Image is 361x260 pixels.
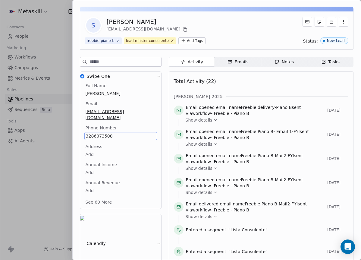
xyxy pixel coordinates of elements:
div: lead-master-consulente [126,38,169,43]
span: email name sent via workflow - [186,104,325,116]
span: [EMAIL_ADDRESS][DOMAIN_NAME] [86,109,156,121]
span: Show details [186,141,212,147]
img: Swipe One [80,74,84,78]
span: [PERSON_NAME] [86,90,156,97]
span: Freebie - Piano B [214,159,249,164]
span: Annual Revenue [84,180,121,186]
span: [DATE] [327,227,348,232]
div: Open Intercom Messenger [341,239,355,254]
span: [DATE] [327,108,348,113]
span: Add [86,188,156,194]
span: [DATE] [327,156,348,161]
span: Freebie Piano B-Mail2-FYI [241,153,294,158]
span: Show details [186,189,212,195]
span: email name sent via workflow - [186,128,325,141]
div: [PERSON_NAME] [107,17,189,26]
span: Annual Income [84,162,118,168]
span: email name sent via workflow - [186,201,325,213]
a: Show details [186,214,344,220]
span: Freebie Piano B- Email 1-FYI [241,129,300,134]
div: New Lead [327,39,345,43]
span: Show details [186,117,212,123]
span: email name sent via workflow - [186,153,325,165]
a: Show details [186,165,344,171]
a: Show details [186,189,344,195]
span: Address [84,144,104,150]
span: Calendly [87,240,106,246]
span: Freebie - Piano B [214,135,249,140]
div: freebie-piano-b [87,38,115,43]
button: Add Tags [178,37,206,44]
span: [DATE] [327,180,348,185]
span: Phone Number [84,125,118,131]
a: Show details [186,117,344,123]
span: Entered a segment [186,249,226,255]
span: [DATE] [327,249,348,254]
span: Add [86,170,156,176]
span: Email opened [186,129,215,134]
span: S [86,18,101,33]
span: Total Activity (22) [174,78,216,84]
span: [DATE] [327,132,348,137]
span: Freebie - Piano B [214,183,249,188]
span: Status: [303,38,318,44]
span: Full Name [84,83,108,89]
span: Show details [186,214,212,220]
button: Swipe OneSwipe One [80,72,161,83]
span: Swipe One [87,73,110,79]
button: See 60 More [82,197,116,208]
div: Emails [228,59,249,65]
div: Notes [275,59,294,65]
div: Tasks [321,59,340,65]
span: "Lista Consulente" [228,227,267,233]
span: Freebie delivery-Piano B [241,105,292,110]
span: Freebie - Piano B [214,111,249,116]
span: [DATE] [327,205,348,209]
span: Email opened [186,153,215,158]
span: 3286073508 [86,133,155,139]
span: Email [84,101,99,107]
div: [EMAIL_ADDRESS][DOMAIN_NAME] [107,26,189,33]
span: Freebie Piano B-Mail2-FYI [245,201,298,206]
span: Add [86,151,156,157]
span: Email opened [186,105,215,110]
span: Email delivered [186,201,218,206]
div: Swipe OneSwipe One [80,83,161,209]
span: Freebie Piano B-Mail2-FYI [241,177,294,182]
span: Email opened [186,177,215,182]
a: Show details [186,141,344,147]
span: "Lista Consulente" [228,249,267,255]
span: [PERSON_NAME] 2025 [174,94,223,100]
span: Freebie - Piano B [214,208,249,212]
span: email name sent via workflow - [186,177,325,189]
span: Entered a segment [186,227,226,233]
span: Show details [186,165,212,171]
